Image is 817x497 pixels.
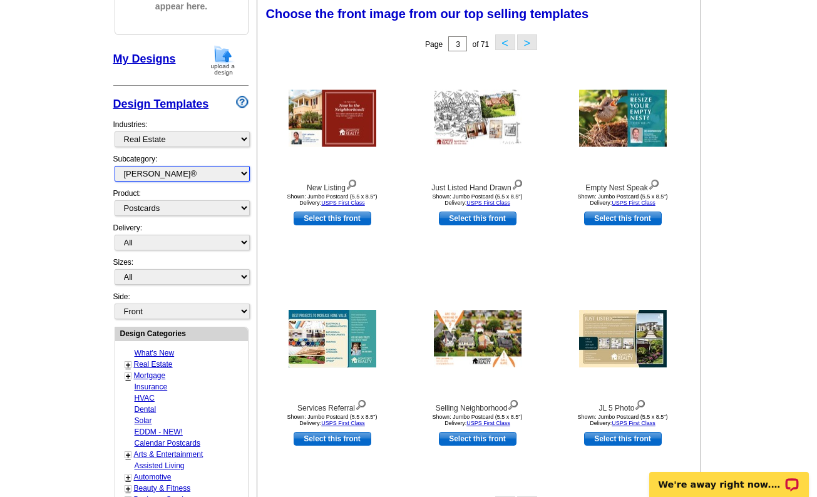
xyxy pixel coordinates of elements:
img: view design details [507,397,519,411]
a: + [126,473,131,483]
a: + [126,371,131,381]
a: USPS First Class [321,420,365,426]
div: Empty Nest Speak [554,177,692,193]
button: > [517,34,537,50]
a: Mortgage [134,371,166,380]
div: Shown: Jumbo Postcard (5.5 x 8.5") Delivery: [409,193,547,206]
img: upload-design [207,44,239,76]
span: Page [425,40,443,49]
span: Choose the front image from our top selling templates [266,7,589,21]
a: USPS First Class [612,200,655,206]
div: Shown: Jumbo Postcard (5.5 x 8.5") Delivery: [409,414,547,426]
a: USPS First Class [466,200,510,206]
a: Design Templates [113,98,209,110]
a: use this design [584,212,662,225]
div: New Listing [264,177,401,193]
a: Insurance [135,382,168,391]
div: Industries: [113,113,249,153]
div: Delivery: [113,222,249,257]
img: JL 5 Photo [579,310,667,367]
div: Subcategory: [113,153,249,188]
a: Assisted Living [135,461,185,470]
iframe: LiveChat chat widget [641,458,817,497]
a: use this design [294,432,371,446]
a: USPS First Class [321,200,365,206]
div: JL 5 Photo [554,397,692,414]
img: design-wizard-help-icon.png [236,96,249,108]
a: Automotive [134,473,172,481]
img: New Listing [289,90,376,147]
a: use this design [294,212,371,225]
div: Just Listed Hand Drawn [409,177,547,193]
span: of 71 [472,40,489,49]
img: Selling Neighborhood [434,310,522,367]
div: Selling Neighborhood [409,397,547,414]
a: use this design [584,432,662,446]
div: Design Categories [115,327,248,339]
img: view design details [511,177,523,190]
a: + [126,450,131,460]
a: EDDM - NEW! [135,428,183,436]
a: Calendar Postcards [135,439,200,448]
a: My Designs [113,53,176,65]
a: + [126,360,131,370]
div: Side: [113,291,249,320]
a: Solar [135,416,152,425]
div: Services Referral [264,397,401,414]
a: + [126,484,131,494]
img: view design details [634,397,646,411]
img: Just Listed Hand Drawn [434,90,522,147]
div: Shown: Jumbo Postcard (5.5 x 8.5") Delivery: [264,414,401,426]
a: What's New [135,349,175,357]
div: Shown: Jumbo Postcard (5.5 x 8.5") Delivery: [554,193,692,206]
a: USPS First Class [612,420,655,426]
img: Empty Nest Speak [579,90,667,147]
img: view design details [346,177,357,190]
div: Sizes: [113,257,249,291]
div: Shown: Jumbo Postcard (5.5 x 8.5") Delivery: [554,414,692,426]
a: Arts & Entertainment [134,450,203,459]
a: USPS First Class [466,420,510,426]
img: Services Referral [289,310,376,367]
a: use this design [439,432,516,446]
img: view design details [355,397,367,411]
a: use this design [439,212,516,225]
a: Dental [135,405,157,414]
a: Real Estate [134,360,173,369]
button: < [495,34,515,50]
img: view design details [648,177,660,190]
a: Beauty & Fitness [134,484,191,493]
a: HVAC [135,394,155,402]
div: Product: [113,188,249,222]
div: Shown: Jumbo Postcard (5.5 x 8.5") Delivery: [264,193,401,206]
